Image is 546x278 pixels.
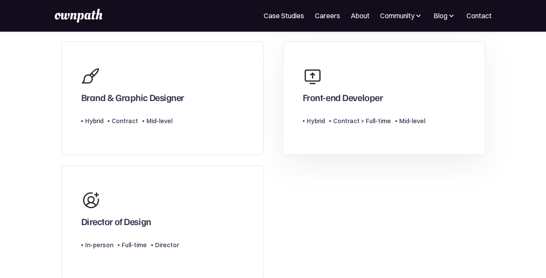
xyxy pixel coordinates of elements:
[314,10,340,21] a: Careers
[433,10,447,21] div: Blog
[399,116,425,126] div: Mid-level
[122,240,147,250] div: Full-time
[81,216,151,227] div: Director of Design
[146,116,172,126] div: Mid-level
[380,10,423,21] div: Community
[307,116,325,126] div: Hybrid
[466,10,491,21] a: Contact
[155,240,179,250] div: Director
[112,116,138,126] div: Contract
[85,116,103,126] div: Hybrid
[81,92,184,103] div: Brand & Graphic Designer
[61,41,264,155] a: Brand & Graphic DesignerHybridContractMid-level
[380,10,414,21] div: Community
[433,10,456,21] div: Blog
[264,10,304,21] a: Case Studies
[350,10,369,21] a: About
[303,92,383,103] div: Front-end Developer
[333,116,391,126] div: Contract > Full-time
[85,240,113,250] div: In-person
[283,41,485,155] a: Front-end DeveloperHybridContract > Full-timeMid-level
